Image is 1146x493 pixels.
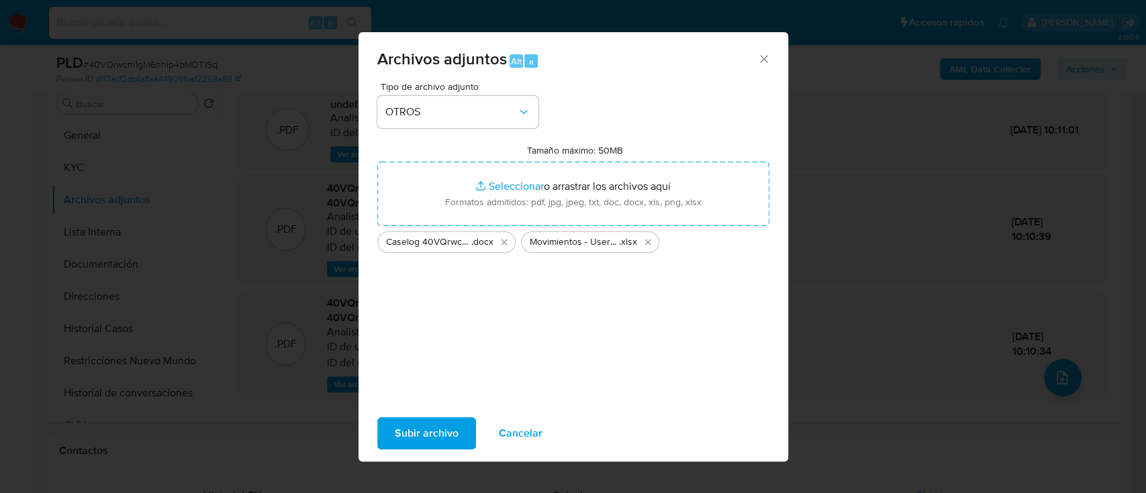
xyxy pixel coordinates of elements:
[386,235,471,249] span: Caselog 40VQrwcm1gM6hhIp4bMDT1Sq_2025_08_19_02_02_55
[377,226,769,253] ul: Archivos seleccionados
[529,55,534,68] span: a
[640,234,656,250] button: Eliminar Movimientos - User 272142358.xlsx
[381,82,542,91] span: Tipo de archivo adjunto
[757,52,769,64] button: Cerrar
[527,144,623,156] label: Tamaño máximo: 50MB
[481,417,560,449] button: Cancelar
[499,419,542,448] span: Cancelar
[496,234,512,250] button: Eliminar Caselog 40VQrwcm1gM6hhIp4bMDT1Sq_2025_08_19_02_02_55.docx
[619,235,637,249] span: .xlsx
[385,105,517,119] span: OTROS
[530,235,619,249] span: Movimientos - User 272142358
[471,235,493,249] span: .docx
[377,47,507,70] span: Archivos adjuntos
[377,96,538,128] button: OTROS
[395,419,459,448] span: Subir archivo
[511,55,522,68] span: Alt
[377,417,476,449] button: Subir archivo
